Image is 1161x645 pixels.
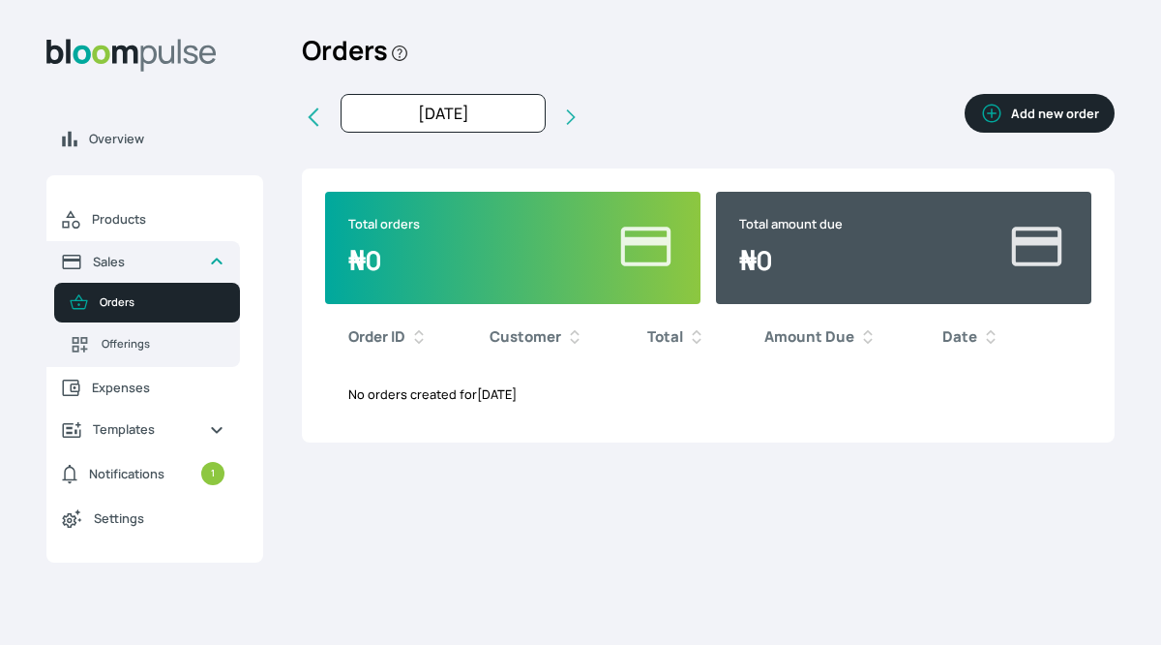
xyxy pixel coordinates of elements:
[965,94,1115,133] button: Add new order
[46,497,240,539] a: Settings
[764,326,854,349] b: Amount Due
[965,94,1115,140] a: Add new order
[46,23,263,622] aside: Sidebar
[348,242,365,278] span: ₦
[92,210,224,229] span: Products
[102,336,224,353] span: Offerings
[93,420,193,439] span: Templates
[100,294,224,311] span: Orders
[348,215,420,233] p: Total orders
[942,326,977,349] b: Date
[647,326,683,349] b: Total
[739,242,756,278] span: ₦
[46,118,263,160] a: Overview
[348,326,405,349] b: Order ID
[93,253,193,271] span: Sales
[46,450,240,497] a: Notifications1
[325,370,1091,419] div: No orders created for [DATE]
[94,509,224,528] span: Settings
[302,23,409,94] h2: Orders
[739,242,773,278] span: 0
[46,199,240,241] a: Products
[348,242,382,278] span: 0
[739,215,843,233] p: Total amount due
[46,367,240,409] a: Expenses
[46,409,240,450] a: Templates
[46,241,240,283] a: Sales
[89,465,164,483] span: Notifications
[46,39,217,72] img: Bloom Logo
[54,322,240,367] a: Offerings
[490,326,561,349] b: Customer
[201,462,224,485] small: 1
[54,283,240,322] a: Orders
[89,130,248,148] span: Overview
[92,379,224,397] span: Expenses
